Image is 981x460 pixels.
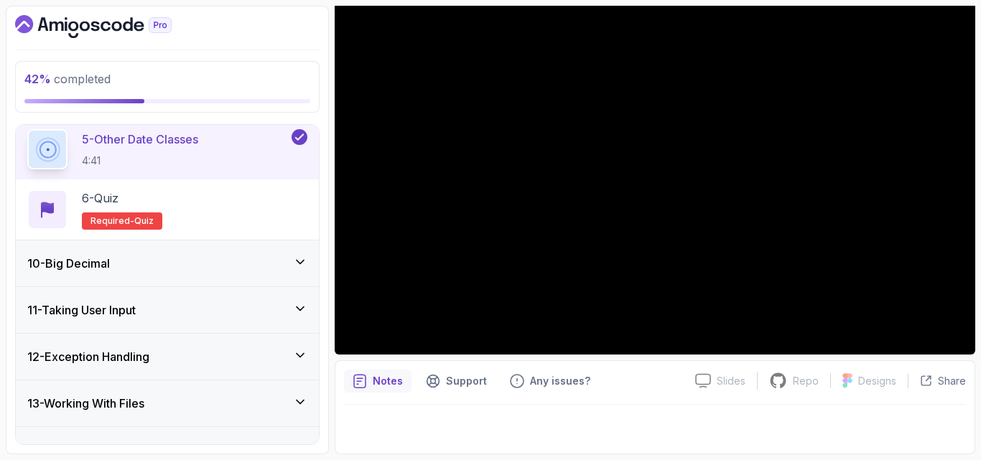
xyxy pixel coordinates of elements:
button: Feedback button [501,370,599,393]
button: 11-Taking User Input [16,287,319,333]
h3: 11 - Taking User Input [27,301,136,319]
button: Support button [417,370,496,393]
h3: 10 - Big Decimal [27,255,110,272]
button: 5-Other Date Classes4:41 [27,129,307,169]
p: 5 - Other Date Classes [82,131,198,148]
span: quiz [134,215,154,227]
h3: 12 - Exception Handling [27,348,149,365]
p: Support [446,374,487,388]
a: Dashboard [15,15,205,38]
button: Share [908,374,966,388]
button: 12-Exception Handling [16,334,319,380]
span: Required- [90,215,134,227]
h3: 13 - Working With Files [27,395,144,412]
p: 6 - Quiz [82,189,118,207]
p: Any issues? [530,374,590,388]
p: Designs [858,374,896,388]
button: 6-QuizRequired-quiz [27,189,307,230]
h3: 14 - Classes And Objects [27,441,157,459]
p: Share [938,374,966,388]
button: notes button [344,370,412,393]
button: 13-Working With Files [16,380,319,426]
span: 42 % [24,72,51,86]
p: 4:41 [82,154,198,168]
p: Slides [717,374,745,388]
span: completed [24,72,111,86]
button: 10-Big Decimal [16,240,319,286]
p: Repo [793,374,819,388]
p: Notes [373,374,403,388]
